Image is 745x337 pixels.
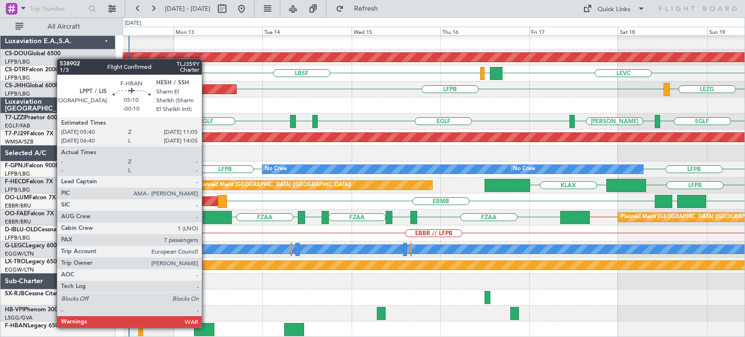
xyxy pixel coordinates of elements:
[5,211,27,217] span: OO-FAE
[146,210,231,225] div: Planned Maint Melsbroek Air Base
[5,211,54,217] a: OO-FAEFalcon 7X
[513,162,535,177] div: No Crew
[5,83,59,89] a: CS-JHHGlobal 6000
[5,170,30,177] a: LFPB/LBG
[578,1,650,16] button: Quick Links
[125,19,141,28] div: [DATE]
[262,27,351,35] div: Tue 14
[5,323,59,329] a: F-HBANLegacy 650
[5,131,27,137] span: T7-PJ29
[5,307,58,313] a: HB-VPIPhenom 300
[346,5,387,12] span: Refresh
[5,291,79,297] a: SX-RJBCessna Citation XLS
[174,27,262,35] div: Mon 13
[5,259,26,265] span: LX-TRO
[5,314,32,321] a: LSGG/GVA
[5,51,28,57] span: CS-DOU
[5,179,53,185] a: F-HECDFalcon 7X
[618,27,707,35] div: Sat 18
[5,243,26,249] span: G-LEGC
[331,1,389,16] button: Refresh
[5,307,24,313] span: HB-VPI
[5,74,30,81] a: LFPB/LBG
[5,67,59,73] a: CS-DTRFalcon 2000
[529,27,618,35] div: Fri 17
[5,163,26,169] span: F-GPNJ
[5,323,28,329] span: F-HBAN
[5,243,57,249] a: G-LEGCLegacy 600
[5,163,63,169] a: F-GPNJFalcon 900EX
[5,138,33,145] a: WMSA/SZB
[5,186,30,193] a: LFPB/LBG
[598,5,631,15] div: Quick Links
[5,218,31,225] a: EBBR/BRU
[265,162,287,177] div: No Crew
[11,19,105,34] button: All Aircraft
[5,67,26,73] span: CS-DTR
[5,202,31,209] a: EBBR/BRU
[5,234,30,241] a: LFPB/LBG
[5,131,53,137] a: T7-PJ29Falcon 7X
[5,179,26,185] span: F-HECD
[85,27,174,35] div: Sun 12
[352,27,440,35] div: Wed 15
[5,291,25,297] span: SX-RJB
[5,122,30,129] a: EGLF/FAB
[5,250,34,257] a: EGGW/LTN
[5,83,26,89] span: CS-JHH
[165,4,211,13] span: [DATE] - [DATE]
[5,227,38,233] span: D-IBLU-OLD
[5,227,90,233] a: D-IBLU-OLDCessna Citation M2
[5,259,57,265] a: LX-TROLegacy 650
[25,23,102,30] span: All Aircraft
[30,1,85,16] input: Trip Number
[440,27,529,35] div: Thu 16
[5,115,25,121] span: T7-LZZI
[5,195,29,201] span: OO-LUM
[116,258,189,273] div: Planned Maint Riga (Riga Intl)
[5,90,30,97] a: LFPB/LBG
[198,178,351,193] div: Planned Maint [GEOGRAPHIC_DATA] ([GEOGRAPHIC_DATA])
[5,115,57,121] a: T7-LZZIPraetor 600
[5,58,30,65] a: LFPB/LBG
[5,51,61,57] a: CS-DOUGlobal 6500
[5,195,56,201] a: OO-LUMFalcon 7X
[5,266,34,273] a: EGGW/LTN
